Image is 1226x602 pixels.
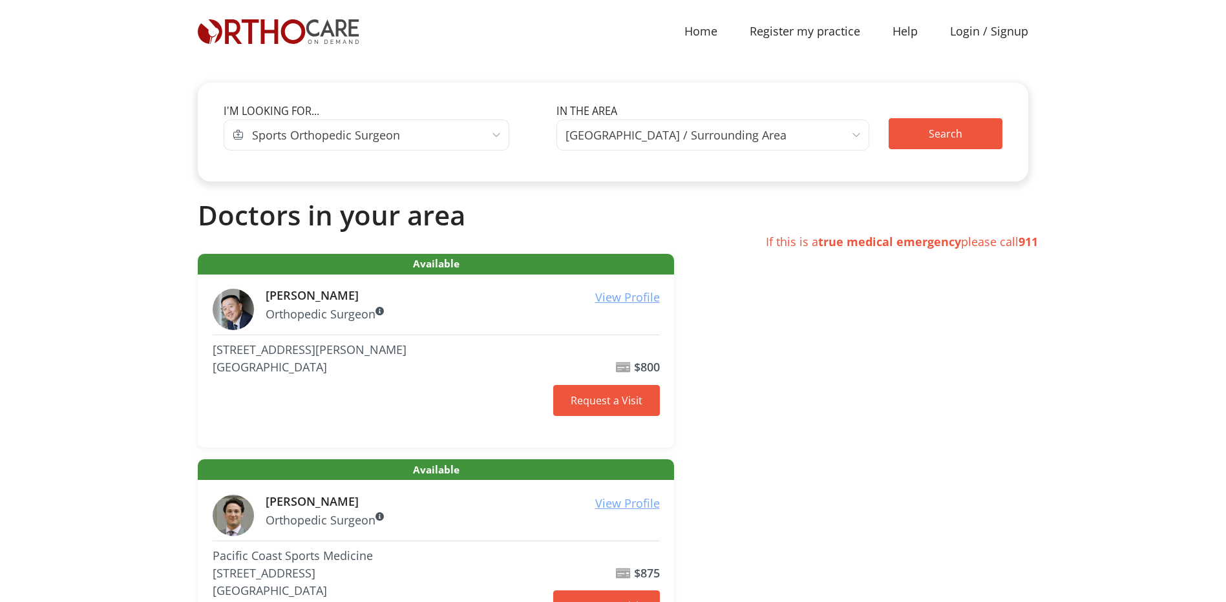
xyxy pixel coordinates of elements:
span: Available [198,459,674,480]
address: [STREET_ADDRESS][PERSON_NAME] [GEOGRAPHIC_DATA] [213,341,547,376]
u: View Profile [595,289,660,305]
span: Available [198,254,674,275]
a: Help [876,17,934,46]
a: Login / Signup [934,23,1044,40]
address: Pacific Coast Sports Medicine [STREET_ADDRESS] [GEOGRAPHIC_DATA] [213,547,547,599]
h6: [PERSON_NAME] [266,495,660,509]
label: I'm looking for... [224,103,319,119]
b: $800 [634,359,660,375]
label: In the area [556,103,617,119]
h2: Doctors in your area [198,199,1028,231]
a: Register my practice [734,17,876,46]
h6: [PERSON_NAME] [266,289,660,303]
img: Robert H. [213,289,254,330]
a: Home [668,17,734,46]
strong: 911 [1019,234,1038,249]
span: Los Angeles / Surrounding Area [556,119,870,150]
span: Sports Orthopedic Surgeon [244,119,510,150]
b: $875 [634,565,660,581]
a: Request a Visit [553,385,660,416]
span: If this is a please call [766,234,1038,249]
p: Orthopedic Surgeon [266,306,660,323]
strong: true medical emergency [818,234,961,249]
span: Sports Orthopedic Surgeon [252,126,400,144]
img: Jonathan H. [213,495,254,536]
a: View Profile [595,289,660,306]
u: View Profile [595,495,660,511]
p: Orthopedic Surgeon [266,512,660,529]
button: Search [889,118,1002,149]
a: View Profile [595,495,660,512]
span: Los Angeles / Surrounding Area [565,126,787,144]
